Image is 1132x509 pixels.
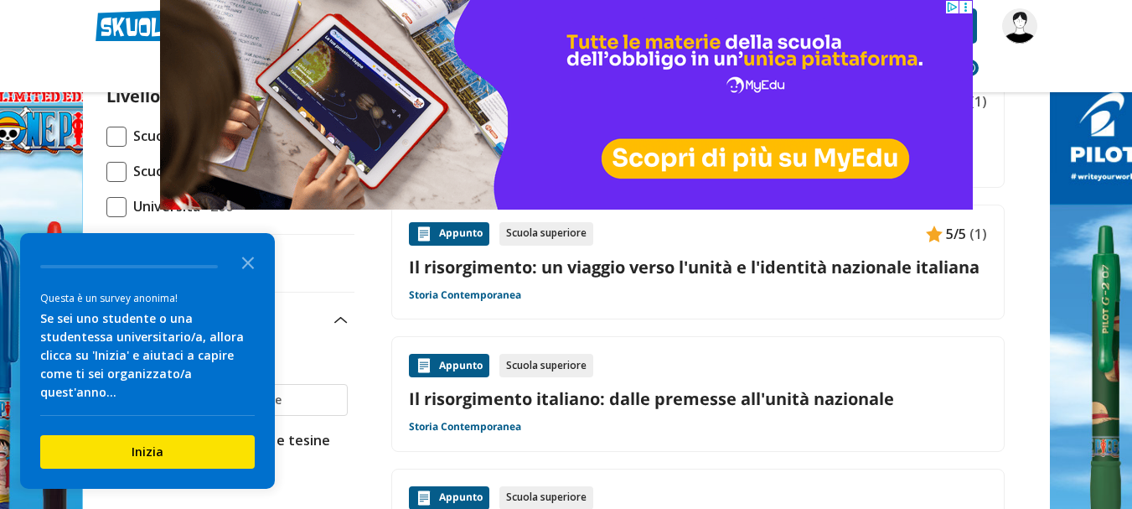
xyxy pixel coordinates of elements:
[106,85,160,107] label: Livello
[499,222,593,246] div: Scuola superiore
[416,226,432,242] img: Appunti contenuto
[409,288,521,302] a: Storia Contemporanea
[409,256,987,278] a: Il risorgimento: un viaggio verso l'unità e l'identità nazionale italiana
[499,354,593,377] div: Scuola superiore
[416,357,432,374] img: Appunti contenuto
[409,354,489,377] div: Appunto
[231,245,265,278] button: Close the survey
[926,226,943,242] img: Appunti contenuto
[969,91,987,112] span: (1)
[40,309,255,402] div: Se sei uno studente o una studentessa universitario/a, allora clicca su 'Inizia' e aiutaci a capi...
[409,222,489,246] div: Appunto
[409,387,987,410] a: Il risorgimento italiano: dalle premesse all'unità nazionale
[334,317,348,324] img: Apri e chiudi sezione
[969,223,987,245] span: (1)
[127,125,218,147] span: Scuola Media
[416,490,432,506] img: Appunti contenuto
[40,435,255,469] button: Inizia
[40,290,255,306] div: Questa è un survey anonima!
[20,233,275,489] div: Survey
[127,160,243,182] span: Scuola Superiore
[409,420,521,434] a: Storia Contemporanea
[127,195,200,217] span: Università
[1002,8,1037,44] img: angelinanoce
[946,223,966,245] span: 5/5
